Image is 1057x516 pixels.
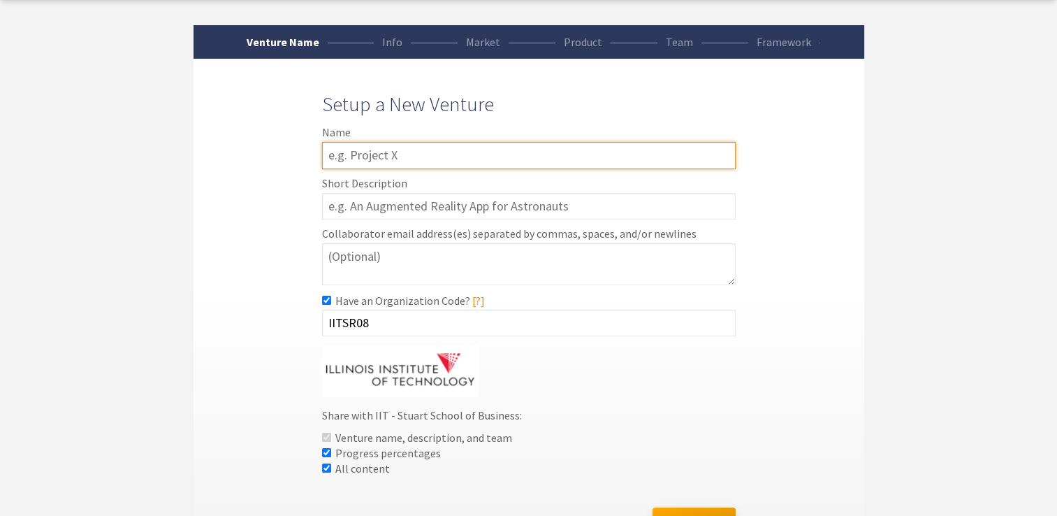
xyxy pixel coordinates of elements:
[564,36,602,48] div: Product
[472,294,485,308] a: [?]
[322,447,736,459] label: Progress percentages
[322,295,736,306] label: Have an Organization Code?
[322,448,331,457] input: Progress percentages
[466,36,500,48] div: Market
[322,296,331,305] input: Have an Organization Code? [?]
[756,36,810,48] div: Framework
[322,193,736,220] input: e.g. An Augmented Reality App for Astronauts
[322,228,736,239] label: Collaborator email address(es) separated by commas, spaces, and/or newlines
[382,36,402,48] div: Info
[322,345,736,474] div: Share with IIT - Stuart School of Business:
[322,127,736,138] label: Name
[666,36,693,48] div: Team
[322,142,736,169] input: e.g. Project X
[322,464,331,473] input: All content
[322,310,736,337] input: Organization Code
[322,463,736,474] label: All content
[322,432,736,443] label: Venture name, description, and team
[322,92,736,117] h1: Setup a New Venture
[322,178,736,189] label: Short Description
[322,433,331,442] input: Venture name, description, and team
[247,36,319,48] div: Venture Name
